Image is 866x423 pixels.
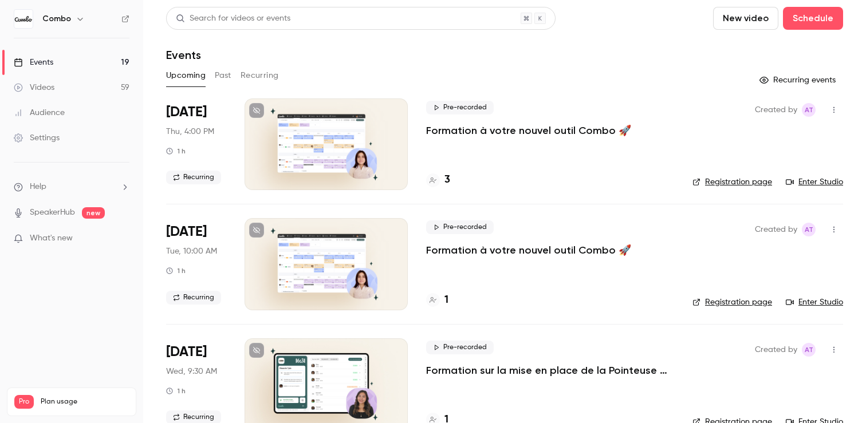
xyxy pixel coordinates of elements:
[754,71,843,89] button: Recurring events
[166,147,186,156] div: 1 h
[426,220,494,234] span: Pre-recorded
[426,101,494,114] span: Pre-recorded
[444,172,450,188] h4: 3
[30,207,75,219] a: SpeakerHub
[14,82,54,93] div: Videos
[14,57,53,68] div: Events
[166,218,226,310] div: Aug 19 Tue, 10:00 AM (Europe/Paris)
[30,232,73,244] span: What's new
[426,363,674,377] a: Formation sur la mise en place de la Pointeuse Combo 🚦
[426,292,448,308] a: 1
[166,126,214,137] span: Thu, 4:00 PM
[166,171,221,184] span: Recurring
[426,172,450,188] a: 3
[166,98,226,190] div: Aug 14 Thu, 4:00 PM (Europe/Paris)
[805,103,813,117] span: AT
[692,297,772,308] a: Registration page
[786,176,843,188] a: Enter Studio
[755,103,797,117] span: Created by
[166,66,206,85] button: Upcoming
[755,343,797,357] span: Created by
[166,366,217,377] span: Wed, 9:30 AM
[176,13,290,25] div: Search for videos or events
[166,223,207,241] span: [DATE]
[426,124,631,137] a: Formation à votre nouvel outil Combo 🚀
[166,246,217,257] span: Tue, 10:00 AM
[426,341,494,354] span: Pre-recorded
[82,207,105,219] span: new
[14,132,60,144] div: Settings
[755,223,797,236] span: Created by
[166,343,207,361] span: [DATE]
[14,107,65,118] div: Audience
[41,397,129,406] span: Plan usage
[42,13,71,25] h6: Combo
[805,343,813,357] span: AT
[30,181,46,193] span: Help
[444,292,448,308] h4: 1
[805,223,813,236] span: AT
[802,343,816,357] span: Amandine Test
[166,386,186,396] div: 1 h
[786,297,843,308] a: Enter Studio
[215,66,231,85] button: Past
[241,66,279,85] button: Recurring
[14,181,129,193] li: help-dropdown-opener
[166,48,201,62] h1: Events
[14,395,34,409] span: Pro
[713,7,778,30] button: New video
[802,223,816,236] span: Amandine Test
[692,176,772,188] a: Registration page
[166,266,186,275] div: 1 h
[802,103,816,117] span: Amandine Test
[783,7,843,30] button: Schedule
[166,103,207,121] span: [DATE]
[426,243,631,257] a: Formation à votre nouvel outil Combo 🚀
[14,10,33,28] img: Combo
[166,291,221,305] span: Recurring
